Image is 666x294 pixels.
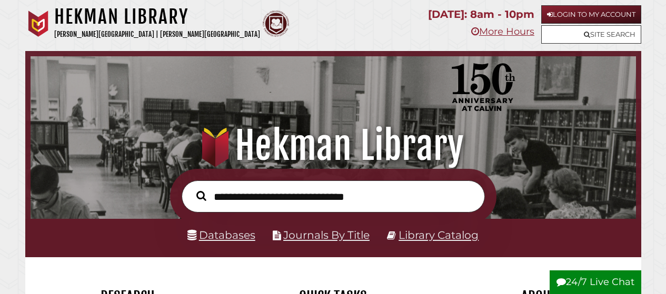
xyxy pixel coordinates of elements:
p: [PERSON_NAME][GEOGRAPHIC_DATA] | [PERSON_NAME][GEOGRAPHIC_DATA] [54,28,260,40]
a: Site Search [541,25,641,44]
a: Library Catalog [399,228,479,241]
h1: Hekman Library [40,123,625,169]
h1: Hekman Library [54,5,260,28]
a: Login to My Account [541,5,641,24]
a: More Hours [471,26,534,37]
p: [DATE]: 8am - 10pm [428,5,534,24]
a: Journals By Title [283,228,370,241]
img: Calvin University [25,11,52,37]
button: Search [191,188,212,204]
img: Calvin Theological Seminary [263,11,289,37]
a: Databases [187,228,255,241]
i: Search [196,190,206,201]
